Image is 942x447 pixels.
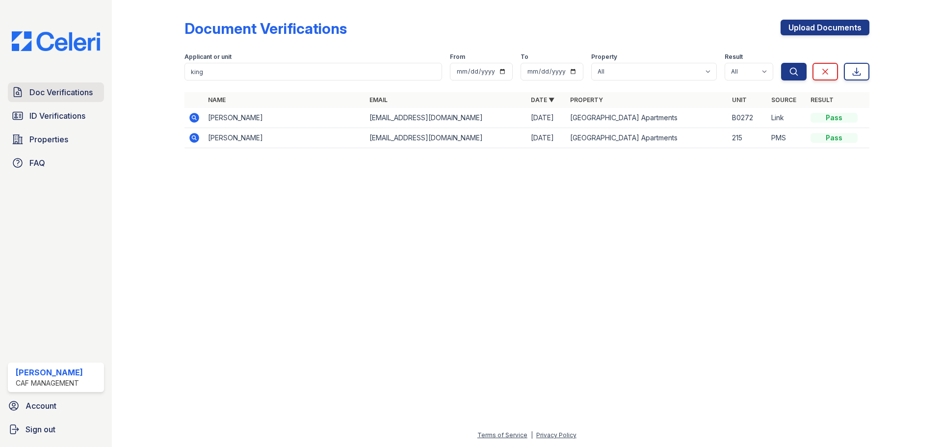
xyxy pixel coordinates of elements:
[4,420,108,439] a: Sign out
[366,108,527,128] td: [EMAIL_ADDRESS][DOMAIN_NAME]
[16,367,83,378] div: [PERSON_NAME]
[531,96,554,104] a: Date ▼
[728,128,767,148] td: 215
[781,20,869,35] a: Upload Documents
[450,53,465,61] label: From
[477,431,527,439] a: Terms of Service
[29,86,93,98] span: Doc Verifications
[767,128,807,148] td: PMS
[527,128,566,148] td: [DATE]
[26,400,56,412] span: Account
[184,63,442,80] input: Search by name, email, or unit number
[591,53,617,61] label: Property
[725,53,743,61] label: Result
[771,96,796,104] a: Source
[208,96,226,104] a: Name
[728,108,767,128] td: B0272
[8,82,104,102] a: Doc Verifications
[29,157,45,169] span: FAQ
[732,96,747,104] a: Unit
[566,128,728,148] td: [GEOGRAPHIC_DATA] Apartments
[811,133,858,143] div: Pass
[811,96,834,104] a: Result
[521,53,528,61] label: To
[204,108,366,128] td: [PERSON_NAME]
[184,53,232,61] label: Applicant or unit
[8,153,104,173] a: FAQ
[184,20,347,37] div: Document Verifications
[536,431,576,439] a: Privacy Policy
[369,96,388,104] a: Email
[29,110,85,122] span: ID Verifications
[16,378,83,388] div: CAF Management
[4,31,108,51] img: CE_Logo_Blue-a8612792a0a2168367f1c8372b55b34899dd931a85d93a1a3d3e32e68fde9ad4.png
[204,128,366,148] td: [PERSON_NAME]
[366,128,527,148] td: [EMAIL_ADDRESS][DOMAIN_NAME]
[570,96,603,104] a: Property
[566,108,728,128] td: [GEOGRAPHIC_DATA] Apartments
[4,396,108,416] a: Account
[527,108,566,128] td: [DATE]
[531,431,533,439] div: |
[8,106,104,126] a: ID Verifications
[767,108,807,128] td: Link
[8,130,104,149] a: Properties
[26,423,55,435] span: Sign out
[811,113,858,123] div: Pass
[29,133,68,145] span: Properties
